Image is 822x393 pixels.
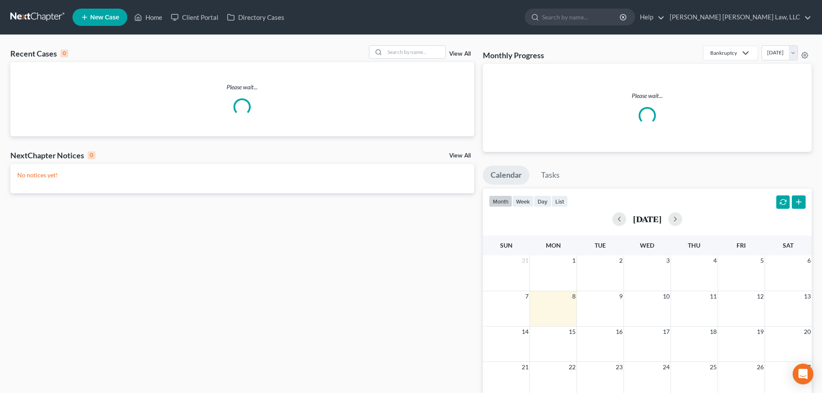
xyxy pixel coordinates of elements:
span: 11 [709,291,718,302]
p: Please wait... [490,91,805,100]
a: Calendar [483,166,529,185]
span: 7 [524,291,529,302]
span: Tue [595,242,606,249]
span: 13 [803,291,812,302]
div: Recent Cases [10,48,68,59]
span: Sat [783,242,794,249]
span: 19 [756,327,765,337]
span: 15 [568,327,576,337]
span: 2 [618,255,624,266]
p: Please wait... [10,83,474,91]
span: 31 [521,255,529,266]
button: week [512,195,534,207]
span: New Case [90,14,119,21]
span: Wed [640,242,654,249]
span: Thu [688,242,700,249]
button: month [489,195,512,207]
span: 22 [568,362,576,372]
span: 21 [521,362,529,372]
div: Bankruptcy [710,49,737,57]
div: Open Intercom Messenger [793,364,813,384]
span: 4 [712,255,718,266]
span: 18 [709,327,718,337]
div: NextChapter Notices [10,150,95,160]
a: Help [636,9,665,25]
span: 3 [665,255,671,266]
span: 16 [615,327,624,337]
span: 17 [662,327,671,337]
span: 9 [618,291,624,302]
a: Home [130,9,167,25]
a: Tasks [533,166,567,185]
div: 0 [88,151,95,159]
span: Mon [546,242,561,249]
button: list [551,195,568,207]
span: 26 [756,362,765,372]
div: 0 [60,50,68,57]
span: 25 [709,362,718,372]
span: 20 [803,327,812,337]
span: 8 [571,291,576,302]
a: Directory Cases [223,9,289,25]
input: Search by name... [542,9,621,25]
a: View All [449,51,471,57]
span: 12 [756,291,765,302]
span: 14 [521,327,529,337]
p: No notices yet! [17,171,467,179]
h3: Monthly Progress [483,50,544,60]
a: Client Portal [167,9,223,25]
span: 10 [662,291,671,302]
h2: [DATE] [633,214,661,223]
input: Search by name... [385,46,445,58]
span: Sun [500,242,513,249]
a: View All [449,153,471,159]
span: 6 [806,255,812,266]
span: Fri [737,242,746,249]
span: 27 [803,362,812,372]
button: day [534,195,551,207]
span: 24 [662,362,671,372]
a: [PERSON_NAME] [PERSON_NAME] Law, LLC [665,9,811,25]
span: 1 [571,255,576,266]
span: 5 [759,255,765,266]
span: 23 [615,362,624,372]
